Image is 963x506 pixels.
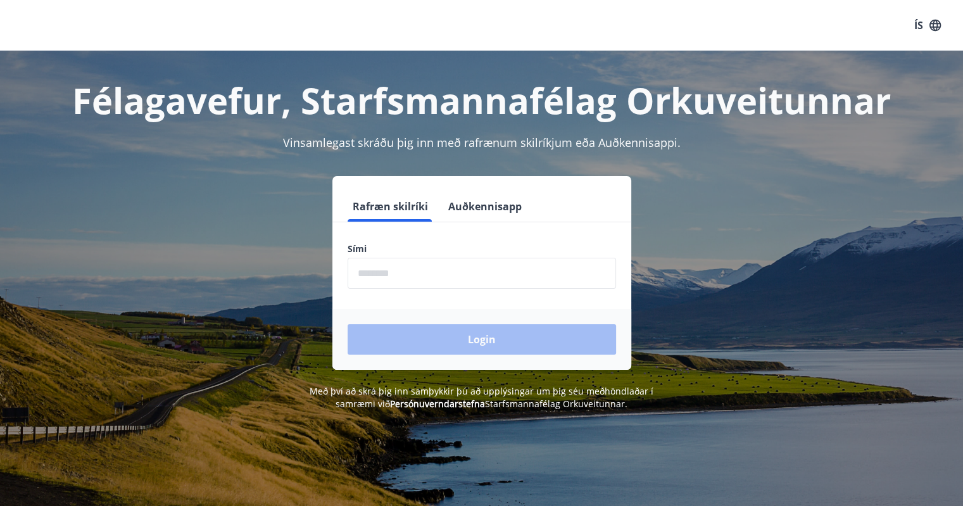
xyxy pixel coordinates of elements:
[41,76,922,124] h1: Félagavefur, Starfsmannafélag Orkuveitunnar
[390,398,485,410] a: Persónuverndarstefna
[348,243,616,255] label: Sími
[907,14,948,37] button: ÍS
[283,135,681,150] span: Vinsamlegast skráðu þig inn með rafrænum skilríkjum eða Auðkennisappi.
[348,191,433,222] button: Rafræn skilríki
[310,385,653,410] span: Með því að skrá þig inn samþykkir þú að upplýsingar um þig séu meðhöndlaðar í samræmi við Starfsm...
[443,191,527,222] button: Auðkennisapp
